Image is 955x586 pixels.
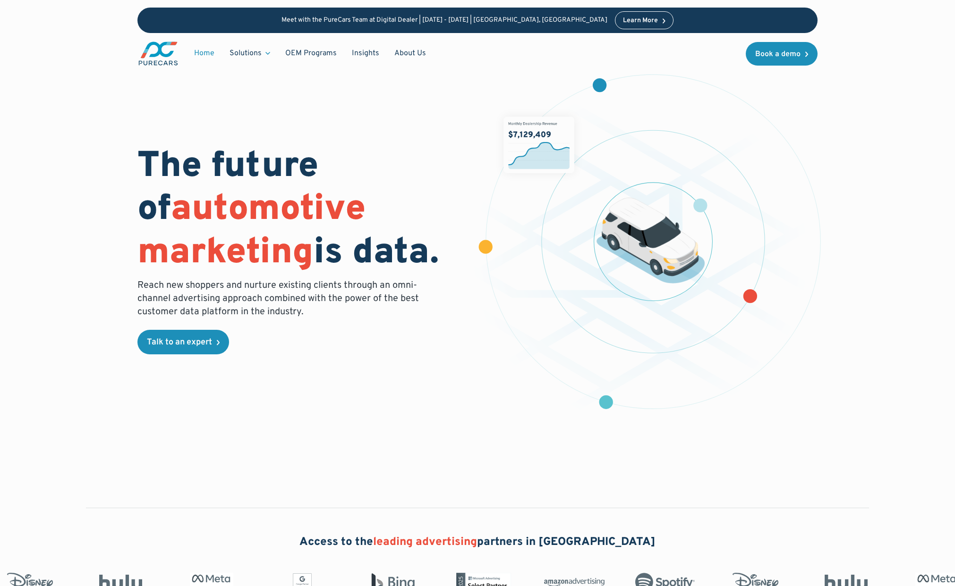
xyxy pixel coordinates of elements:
p: Meet with the PureCars Team at Digital Dealer | [DATE] - [DATE] | [GEOGRAPHIC_DATA], [GEOGRAPHIC_... [281,17,607,25]
h2: Access to the partners in [GEOGRAPHIC_DATA] [299,535,656,551]
span: leading advertising [373,535,477,549]
a: Talk to an expert [137,330,229,354]
a: Learn More [615,11,674,29]
div: Talk to an expert [147,338,212,347]
a: Book a demo [746,42,818,66]
h1: The future of is data. [137,146,466,275]
div: Learn More [623,17,658,24]
p: Reach new shoppers and nurture existing clients through an omni-channel advertising approach comb... [137,279,425,318]
span: automotive marketing [137,187,366,276]
img: illustration of a vehicle [597,198,705,284]
div: Solutions [222,44,278,62]
div: Solutions [230,48,262,59]
img: purecars logo [137,41,179,67]
img: chart showing monthly dealership revenue of $7m [504,117,575,173]
div: Book a demo [755,50,801,58]
a: Home [187,44,222,62]
a: Insights [344,44,387,62]
a: About Us [387,44,434,62]
a: main [137,41,179,67]
a: OEM Programs [278,44,344,62]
